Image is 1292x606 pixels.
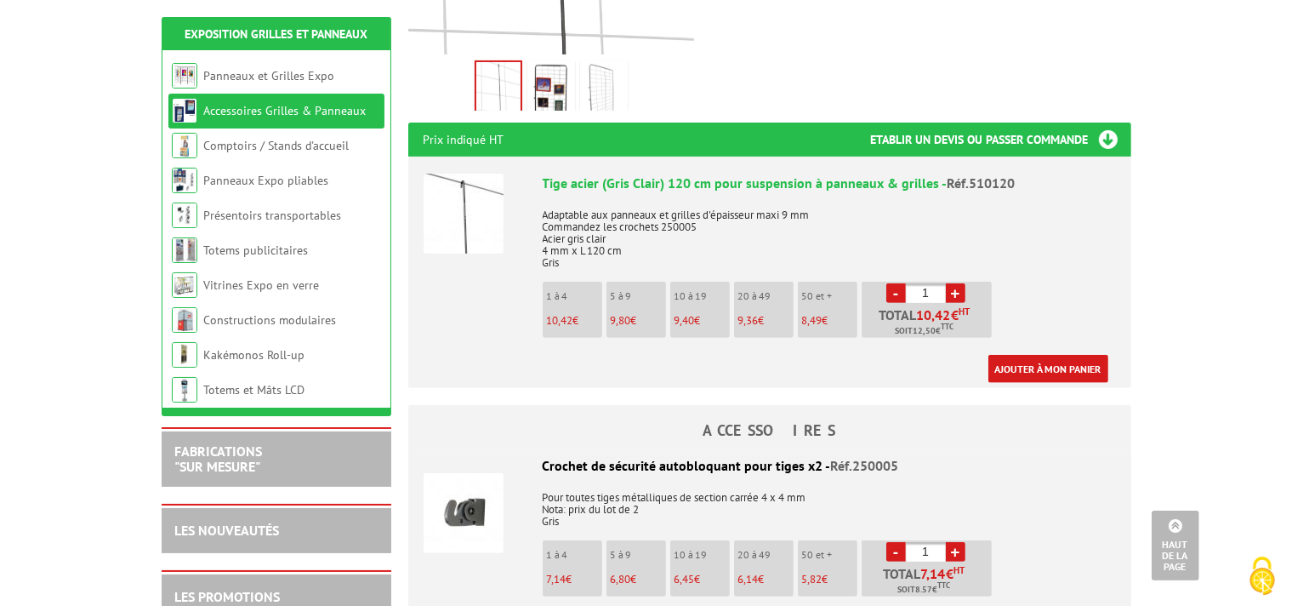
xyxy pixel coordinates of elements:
img: Comptoirs / Stands d'accueil [172,133,197,158]
span: 6,45 [674,572,695,586]
p: € [547,574,602,586]
span: 6,80 [611,572,631,586]
p: € [674,574,730,586]
a: - [886,283,906,303]
a: LES PROMOTIONS [174,588,280,605]
span: Réf.250005 [831,457,899,474]
span: Soit € [895,324,953,338]
img: Vitrines Expo en verre [172,272,197,298]
a: Vitrines Expo en verre [203,277,319,293]
p: 20 à 49 [738,290,794,302]
span: Réf.510120 [948,174,1016,192]
p: 1 à 4 [547,290,602,302]
a: Accessoires Grilles & Panneaux [203,103,366,118]
a: Ajouter à mon panier [988,355,1108,383]
img: Constructions modulaires [172,307,197,333]
img: Kakémonos Roll-up [172,342,197,368]
img: 510120_tige_acier_suspension_exposition_grilles.jpg [583,64,624,117]
img: 510120_tige_acier_suspension_exposition_panneaux_grilles.jpg [476,62,521,115]
a: + [946,283,965,303]
span: Soit € [898,583,951,597]
img: Accessoires Grilles & Panneaux [172,98,197,123]
img: Panneaux et Grilles Expo [172,63,197,89]
p: € [611,315,666,327]
a: Comptoirs / Stands d'accueil [203,138,349,153]
a: Constructions modulaires [203,312,336,328]
span: 10,42 [547,313,573,328]
img: Crochet de sécurité autobloquant pour tiges x2 [424,473,504,553]
p: 10 à 19 [674,290,730,302]
a: FABRICATIONS"Sur Mesure" [174,443,262,475]
p: Adaptable aux panneaux et grilles d'épaisseur maxi 9 mm Commandez les crochets 250005 Acier gris ... [543,197,1116,269]
p: 1 à 4 [547,549,602,561]
a: Kakémonos Roll-up [203,347,305,363]
p: € [674,315,730,327]
p: Total [866,567,992,597]
p: 20 à 49 [738,549,794,561]
a: Exposition Grilles et Panneaux [185,26,367,42]
img: Présentoirs transportables [172,203,197,228]
sup: HT [954,564,965,576]
h4: ACCESSOIRES [408,422,1131,439]
sup: HT [959,306,970,317]
a: Panneaux et Grilles Expo [203,68,334,83]
img: Cookies (fenêtre modale) [1241,555,1283,597]
p: 10 à 19 [674,549,730,561]
span: 7,14 [921,567,947,580]
span: 12,50 [913,324,936,338]
a: Présentoirs transportables [203,208,341,223]
span: 10,42 [916,308,951,322]
sup: TTC [941,322,953,331]
p: € [738,315,794,327]
span: 6,14 [738,572,759,586]
span: 7,14 [547,572,566,586]
a: Panneaux Expo pliables [203,173,328,188]
p: € [547,315,602,327]
span: € [921,567,965,580]
button: Cookies (fenêtre modale) [1232,548,1292,606]
span: 9,40 [674,313,695,328]
a: Haut de la page [1152,511,1199,580]
a: - [886,542,906,562]
img: Totems publicitaires [172,237,197,263]
p: 50 et + [802,549,857,561]
img: Panneaux Expo pliables [172,168,197,193]
span: 8.57 [916,583,933,597]
span: 5,82 [802,572,822,586]
span: € [951,308,959,322]
p: € [802,574,857,586]
p: Prix indiqué HT [424,123,504,157]
img: Tige acier (Gris Clair) 120 cm pour suspension à panneaux & grilles [424,174,504,254]
a: LES NOUVEAUTÉS [174,522,279,539]
a: Totems publicitaires [203,243,308,258]
p: € [611,574,666,586]
p: € [802,315,857,327]
p: € [738,574,794,586]
p: Total [866,308,992,338]
p: 50 et + [802,290,857,302]
span: 9,36 [738,313,759,328]
p: 5 à 9 [611,549,666,561]
p: Pour toutes tiges métalliques de section carrée 4 x 4 mm Nota: prix du lot de 2 Gris [424,480,1116,528]
a: + [946,542,965,562]
sup: TTC [938,580,951,590]
p: 5 à 9 [611,290,666,302]
img: Totems et Mâts LCD [172,377,197,403]
img: 510120_tige_acier_suspension_exposition_panneaux_grilles_cadres.jpg [531,64,572,117]
span: 9,80 [611,313,631,328]
h3: Etablir un devis ou passer commande [871,123,1131,157]
div: Crochet de sécurité autobloquant pour tiges x2 - [424,456,1116,476]
div: Tige acier (Gris Clair) 120 cm pour suspension à panneaux & grilles - [543,174,1116,193]
span: 8,49 [802,313,822,328]
a: Totems et Mâts LCD [203,382,305,397]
